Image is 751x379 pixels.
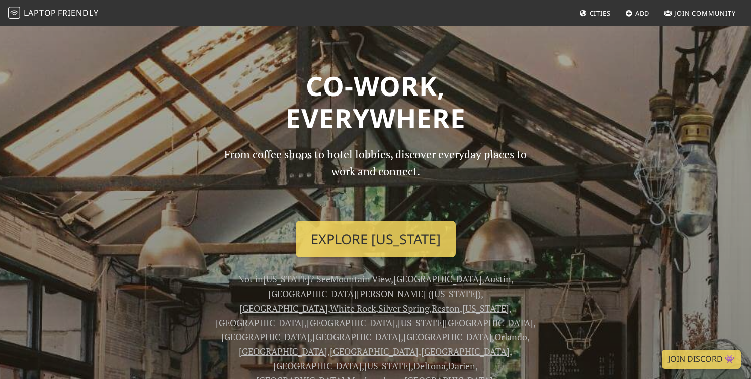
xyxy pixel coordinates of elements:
a: [US_STATE] [263,273,310,285]
a: Join Community [660,4,740,22]
a: [US_STATE] [462,302,509,314]
a: LaptopFriendly LaptopFriendly [8,5,99,22]
h1: Co-work, Everywhere [50,70,702,134]
p: From coffee shops to hotel lobbies, discover everyday places to work and connect. [216,146,536,213]
span: Laptop [24,7,56,18]
a: [GEOGRAPHIC_DATA] [216,317,304,329]
a: Cities [575,4,615,22]
a: [GEOGRAPHIC_DATA] [330,345,419,357]
a: [GEOGRAPHIC_DATA] [273,360,362,372]
a: [GEOGRAPHIC_DATA] [393,273,482,285]
a: Orlando [494,331,527,343]
a: Join Discord 👾 [662,350,741,369]
a: [US_STATE] [364,360,411,372]
a: Austin [484,273,511,285]
a: [GEOGRAPHIC_DATA] [221,331,310,343]
a: Darien [448,360,475,372]
span: Friendly [58,7,98,18]
a: Add [621,4,654,22]
span: Add [635,9,650,18]
a: [GEOGRAPHIC_DATA] [239,345,327,357]
a: [GEOGRAPHIC_DATA] [312,331,401,343]
a: Explore [US_STATE] [296,221,456,258]
span: Join Community [674,9,736,18]
span: Cities [590,9,611,18]
a: Mountain View [330,273,391,285]
a: [GEOGRAPHIC_DATA][PERSON_NAME] ([US_STATE]) [268,288,481,300]
a: [GEOGRAPHIC_DATA] [403,331,492,343]
img: LaptopFriendly [8,7,20,19]
a: [GEOGRAPHIC_DATA] [421,345,510,357]
a: Reston [432,302,460,314]
a: Deltona [413,360,446,372]
a: White Rock [330,302,376,314]
a: Silver Spring [378,302,429,314]
a: [US_STATE][GEOGRAPHIC_DATA] [398,317,533,329]
a: [GEOGRAPHIC_DATA] [307,317,395,329]
a: [GEOGRAPHIC_DATA] [239,302,328,314]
